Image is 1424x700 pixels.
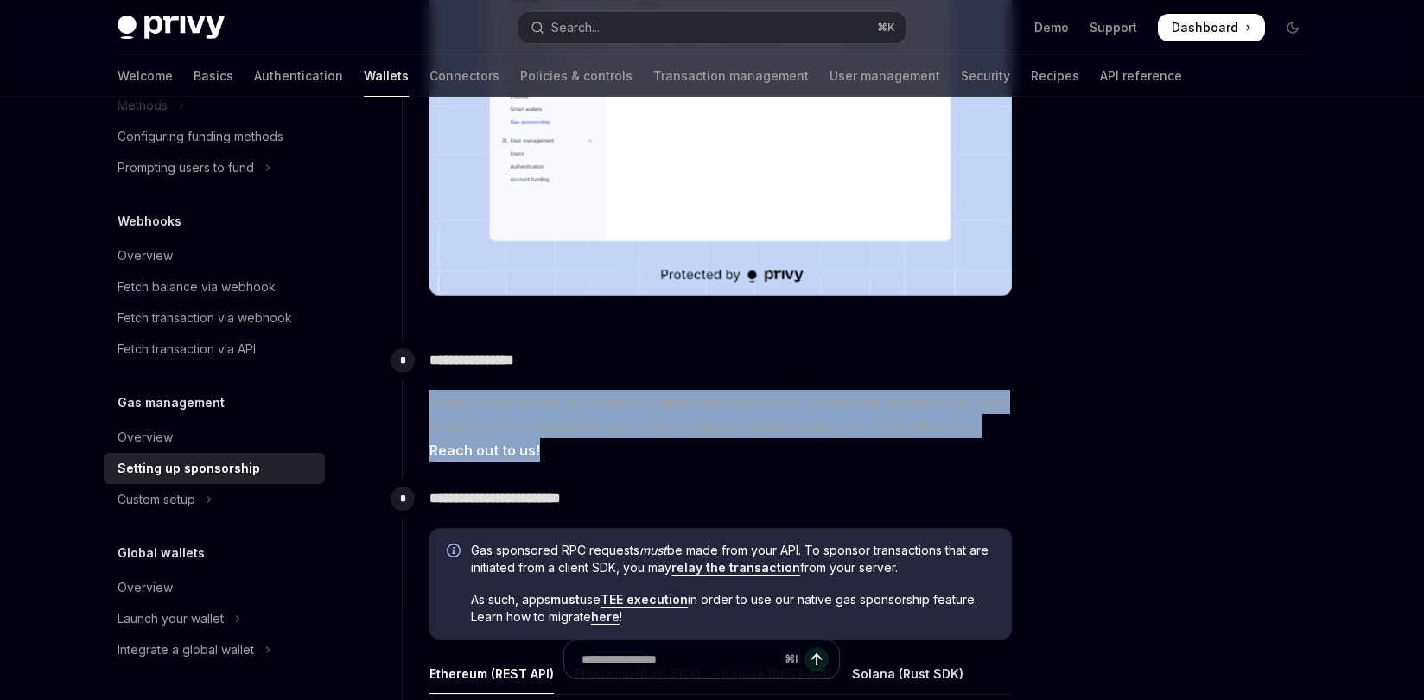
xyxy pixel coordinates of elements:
[104,422,325,453] a: Overview
[104,572,325,603] a: Overview
[118,392,225,413] h5: Gas management
[118,608,224,629] div: Launch your wallet
[961,55,1010,97] a: Security
[104,271,325,302] a: Fetch balance via webhook
[471,542,995,576] span: Gas sponsored RPC requests be made from your API. To sponsor transactions that are initiated from...
[591,609,620,625] a: here
[104,152,325,183] button: Toggle Prompting users to fund section
[118,543,205,563] h5: Global wallets
[118,489,195,510] div: Custom setup
[429,390,1012,462] span: Select which chains you want to enable sponsorship for. Sponsored requests may only come from the...
[118,157,254,178] div: Prompting users to fund
[118,427,173,448] div: Overview
[639,543,667,557] em: must
[118,640,254,660] div: Integrate a global wallet
[830,55,940,97] a: User management
[118,211,181,232] h5: Webhooks
[429,55,499,97] a: Connectors
[254,55,343,97] a: Authentication
[118,339,256,360] div: Fetch transaction via API
[118,308,292,328] div: Fetch transaction via webhook
[194,55,233,97] a: Basics
[1172,19,1238,36] span: Dashboard
[104,240,325,271] a: Overview
[1090,19,1137,36] a: Support
[429,442,540,460] a: Reach out to us!
[804,647,829,671] button: Send message
[582,640,778,678] input: Ask a question...
[118,126,283,147] div: Configuring funding methods
[1158,14,1265,41] a: Dashboard
[520,55,633,97] a: Policies & controls
[104,302,325,334] a: Fetch transaction via webhook
[118,245,173,266] div: Overview
[1100,55,1182,97] a: API reference
[551,17,600,38] div: Search...
[471,591,995,626] span: As such, apps use in order to use our native gas sponsorship feature. Learn how to migrate !
[104,121,325,152] a: Configuring funding methods
[118,458,260,479] div: Setting up sponsorship
[447,544,464,561] svg: Info
[118,55,173,97] a: Welcome
[518,12,906,43] button: Open search
[364,55,409,97] a: Wallets
[104,334,325,365] a: Fetch transaction via API
[118,277,276,297] div: Fetch balance via webhook
[1034,19,1069,36] a: Demo
[550,592,580,607] strong: must
[601,592,688,608] a: TEE execution
[104,484,325,515] button: Toggle Custom setup section
[1279,14,1306,41] button: Toggle dark mode
[104,634,325,665] button: Toggle Integrate a global wallet section
[118,16,225,40] img: dark logo
[104,603,325,634] button: Toggle Launch your wallet section
[1031,55,1079,97] a: Recipes
[118,577,173,598] div: Overview
[653,55,809,97] a: Transaction management
[104,453,325,484] a: Setting up sponsorship
[671,560,800,576] a: relay the transaction
[877,21,895,35] span: ⌘ K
